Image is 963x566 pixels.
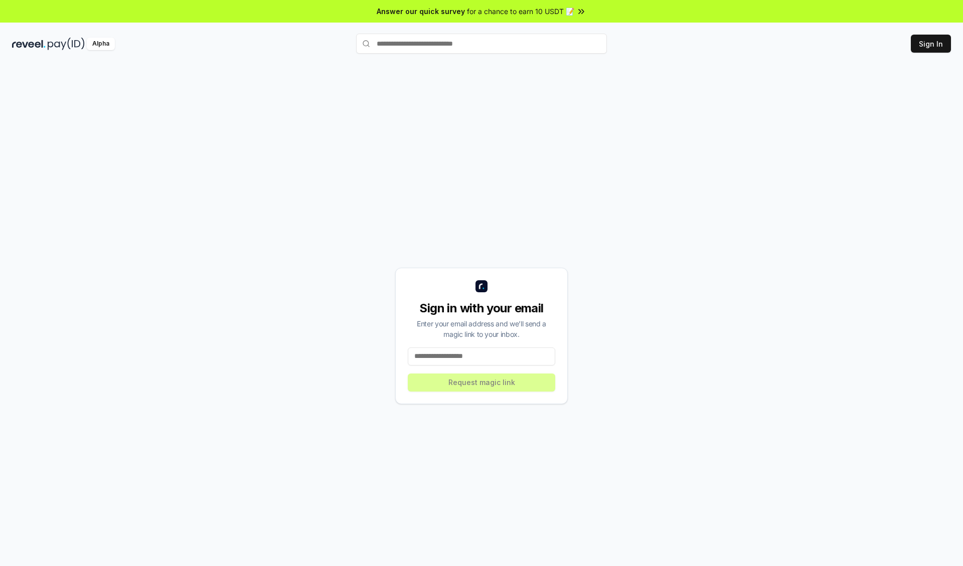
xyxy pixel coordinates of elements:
button: Sign In [911,35,951,53]
div: Sign in with your email [408,300,555,316]
div: Enter your email address and we’ll send a magic link to your inbox. [408,318,555,339]
img: reveel_dark [12,38,46,50]
span: for a chance to earn 10 USDT 📝 [467,6,574,17]
img: logo_small [475,280,488,292]
img: pay_id [48,38,85,50]
span: Answer our quick survey [377,6,465,17]
div: Alpha [87,38,115,50]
